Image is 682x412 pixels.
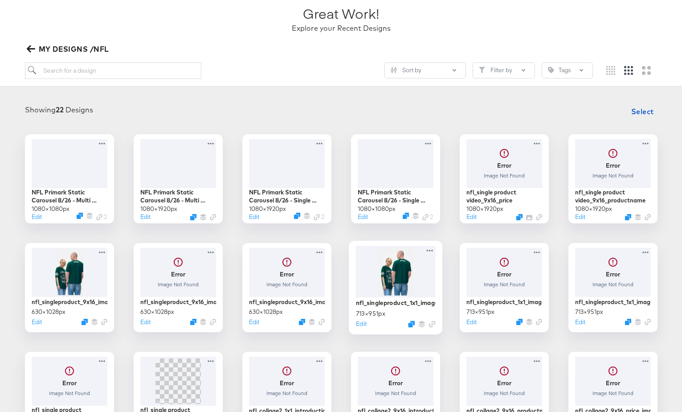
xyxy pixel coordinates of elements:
svg: Duplicate [516,214,523,220]
svg: Large grid [642,66,651,75]
button: Edit [466,213,477,221]
div: Explore your Recent Designs [292,23,391,33]
div: 713 × 951 px [575,308,603,316]
div: NFL Primark Static Carousel 8/26 - Multi Image [32,188,107,205]
div: nfl_singleproduct_9x16_image_3 [32,298,107,306]
div: 1080 × 1920 px [575,205,612,213]
div: NFL Primark Static Carousel 8/26 - Single Image 9:161080×1920pxEditDuplicateLink 2 [242,134,331,223]
button: Edit [32,213,42,221]
div: nfl_single product video_9x16_price [466,188,542,205]
svg: Duplicate [190,319,196,325]
div: nfl_singleproduct_1x1_image_1 [575,298,651,306]
div: NFL Primark Static Carousel 8/26 - Single Image 9:16 [249,188,325,205]
strong: 22 [56,105,64,114]
svg: Link [319,319,325,325]
div: nfl_singleproduct_1x1_image_3713×951pxEditDuplicate [349,241,442,334]
div: 1080 × 1920 px [140,205,177,213]
svg: Small grid [606,66,615,75]
div: 1080 × 1080 px [358,205,396,213]
svg: Filter [479,67,485,73]
button: SlidersSort by [384,62,466,78]
svg: Link [210,214,216,220]
svg: Link [422,214,429,220]
svg: Link [645,214,651,220]
div: 2 [314,213,325,221]
div: 630 × 1028 px [140,308,174,316]
div: 1080 × 1080 px [32,205,69,213]
div: ErrorImage Not Foundnfl_single product video_9x16_price1080×1920pxEditDuplicate [460,134,549,223]
button: Select [628,103,657,120]
svg: Duplicate [82,319,88,325]
button: Edit [575,318,585,326]
svg: Link [314,214,320,220]
div: 2 [96,213,107,221]
svg: Link [645,319,651,325]
div: 713 × 951 px [466,308,494,316]
div: Showing Designs [25,105,93,115]
div: NFL Primark Static Carousel 8/26 - Multi Image 9:16 [140,188,216,205]
div: NFL Primark Static Carousel 8/26 - Multi Image 9:161080×1920pxEditDuplicate [134,134,223,223]
span: MY DESIGNS /NFL [29,43,109,55]
svg: Link [536,214,542,220]
svg: Medium grid [624,66,633,75]
button: Edit [249,318,259,326]
button: Duplicate [516,319,523,325]
button: FilterFilter by [473,62,535,78]
svg: Duplicate [625,319,631,325]
div: nfl_single product video_9x16_productname [575,188,651,205]
svg: Duplicate [408,321,415,327]
svg: Link [429,321,435,327]
button: Edit [32,318,42,326]
svg: Tag [548,67,554,73]
button: Edit [140,318,151,326]
div: ErrorImage Not Foundnfl_singleproduct_1x1_image_1713×951pxEditDuplicate [568,243,657,332]
div: 630 × 1028 px [32,308,65,316]
svg: Sliders [391,67,397,73]
div: Great Work! [303,4,379,23]
div: 1080 × 1920 px [249,205,286,213]
div: 2 [422,213,433,221]
svg: Duplicate [190,214,196,220]
button: Edit [249,213,259,221]
button: Edit [355,319,366,328]
button: Edit [358,213,368,221]
svg: Duplicate [77,213,83,219]
div: nfl_singleproduct_9x16_image_2 [140,298,216,306]
svg: Link [210,319,216,325]
div: ErrorImage Not Foundnfl_singleproduct_9x16_image_1630×1028pxEditDuplicate [242,243,331,332]
input: Search for a design [25,62,201,79]
svg: Duplicate [403,213,409,219]
div: ErrorImage Not Foundnfl_singleproduct_9x16_image_2630×1028pxEditDuplicate [134,243,223,332]
div: 1080 × 1920 px [466,205,503,213]
button: TagTags [542,62,593,78]
div: NFL Primark Static Carousel 8/26 - Single Image [358,188,433,205]
div: nfl_singleproduct_1x1_image_3 [355,298,435,307]
span: Select [631,105,654,118]
div: NFL Primark Static Carousel 8/26 - Single Image1080×1080pxEditDuplicateLink 2 [351,134,440,223]
div: nfl_singleproduct_9x16_image_3630×1028pxEditDuplicate [25,243,114,332]
svg: Duplicate [299,319,305,325]
button: Edit [466,318,477,326]
svg: Duplicate [294,213,300,219]
div: 630 × 1028 px [249,308,283,316]
div: 713 × 951 px [355,309,385,317]
div: ErrorImage Not Foundnfl_singleproduct_1x1_image_2713×951pxEditDuplicate [460,243,549,332]
svg: Duplicate [625,214,631,220]
div: ErrorImage Not Foundnfl_single product video_9x16_productname1080×1920pxEditDuplicate [568,134,657,223]
button: MY DESIGNS /NFL [25,43,113,55]
button: Edit [140,213,151,221]
div: nfl_singleproduct_1x1_image_2 [466,298,542,306]
div: nfl_singleproduct_9x16_image_1 [249,298,325,306]
button: Edit [575,213,585,221]
svg: Link [96,214,102,220]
